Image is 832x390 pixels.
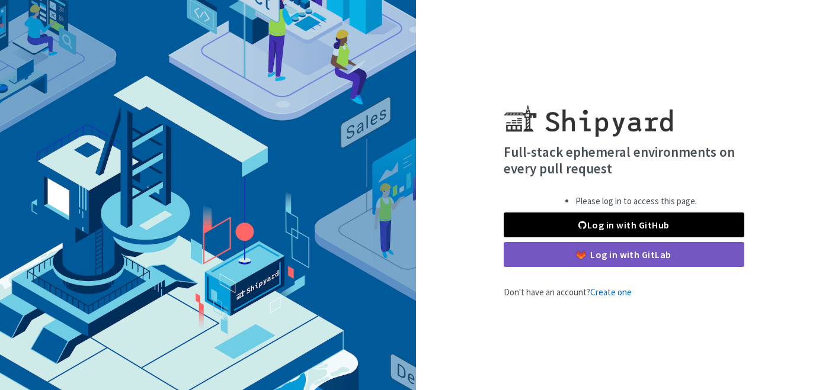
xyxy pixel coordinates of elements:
a: Log in with GitHub [504,212,744,237]
img: Shipyard logo [504,91,673,137]
h4: Full-stack ephemeral environments on every pull request [504,144,744,176]
li: Please log in to access this page. [575,195,697,208]
span: Don't have an account? [504,286,632,298]
a: Create one [590,286,632,298]
img: gitlab-color.svg [577,250,585,259]
a: Log in with GitLab [504,242,744,267]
